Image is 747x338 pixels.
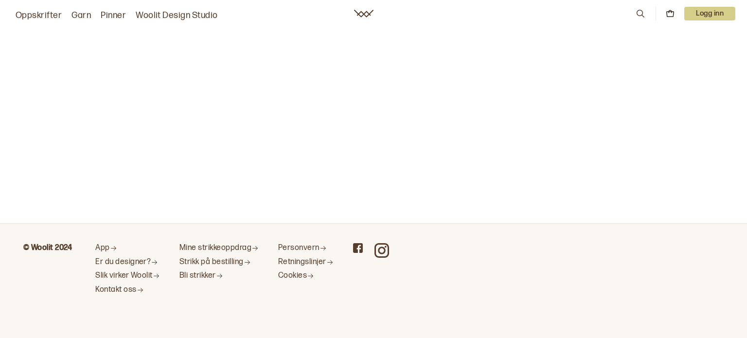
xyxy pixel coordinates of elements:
[278,271,334,281] a: Cookies
[95,285,160,295] a: Kontakt oss
[95,271,160,281] a: Slik virker Woolit
[354,10,373,18] a: Woolit
[179,257,259,267] a: Strikk på bestilling
[179,271,259,281] a: Bli strikker
[71,9,91,22] a: Garn
[95,257,160,267] a: Er du designer?
[374,243,389,258] a: Woolit on Instagram
[101,9,126,22] a: Pinner
[95,243,160,253] a: App
[353,243,363,253] a: Woolit on Facebook
[684,7,735,20] button: User dropdown
[136,9,218,22] a: Woolit Design Studio
[278,257,334,267] a: Retningslinjer
[23,243,72,252] b: © Woolit 2024
[179,243,259,253] a: Mine strikkeoppdrag
[16,9,62,22] a: Oppskrifter
[278,243,334,253] a: Personvern
[684,7,735,20] p: Logg inn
